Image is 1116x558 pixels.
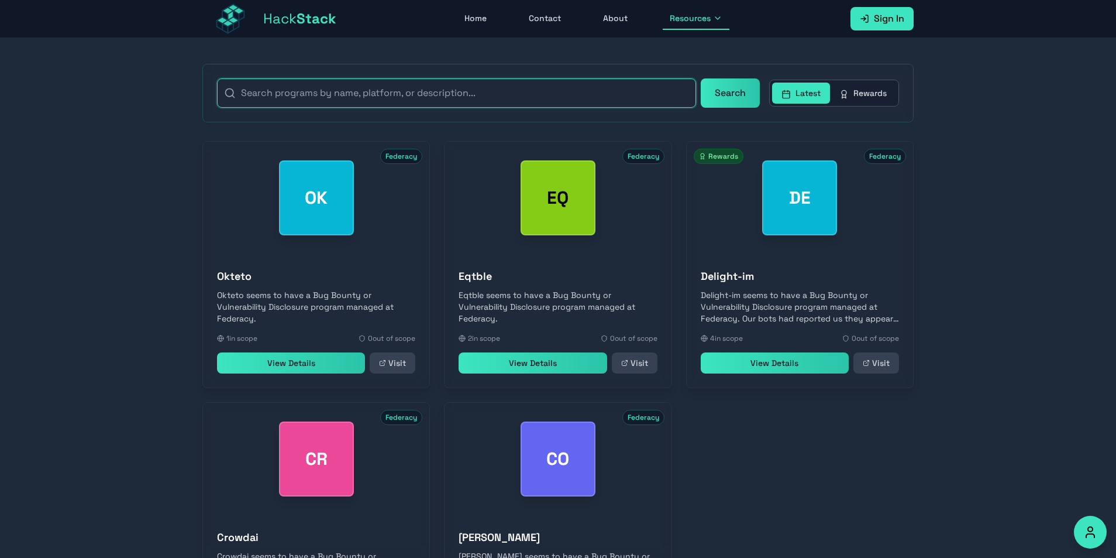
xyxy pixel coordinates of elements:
p: Okteto seems to have a Bug Bounty or Vulnerability Disclosure program managed at Federacy. [217,289,415,324]
button: Search [701,78,760,108]
span: Federacy [864,149,906,164]
a: Visit [853,352,899,374]
a: About [596,8,635,30]
p: Eqtble seems to have a Bug Bounty or Vulnerability Disclosure program managed at Federacy. [459,289,657,324]
span: Sign In [874,12,904,26]
h3: Okteto [217,268,415,285]
span: 0 out of scope [368,334,415,343]
div: Eqtble [521,160,595,235]
a: Home [457,8,494,30]
span: 4 in scope [710,334,743,343]
p: Delight-im seems to have a Bug Bounty or Vulnerability Disclosure program managed at Federacy. Ou... [701,289,899,324]
span: Rewards [694,149,743,164]
span: Hack [263,9,336,28]
div: Crowdai [279,422,354,497]
div: Delight-im [762,160,837,235]
span: 1 in scope [226,334,257,343]
span: Federacy [622,149,664,164]
button: Latest [772,83,830,104]
input: Search programs by name, platform, or description... [217,78,696,108]
div: Cooper [521,422,595,497]
button: Accessibility Options [1074,516,1107,549]
span: Federacy [380,149,422,164]
h3: Eqtble [459,268,657,285]
a: Visit [612,352,657,374]
a: Contact [522,8,568,30]
h3: Delight-im [701,268,899,285]
span: Federacy [622,410,664,425]
h3: Crowdai [217,529,415,546]
span: Resources [670,12,711,24]
button: Rewards [830,83,896,104]
a: Visit [370,352,415,374]
span: 0 out of scope [610,334,657,343]
h3: [PERSON_NAME] [459,529,657,546]
span: 2 in scope [468,334,500,343]
span: Federacy [380,410,422,425]
div: Okteto [279,160,354,235]
span: Stack [297,9,336,28]
a: Sign In [850,7,914,30]
a: View Details [217,352,365,374]
a: View Details [459,352,607,374]
button: Resources [663,8,729,30]
span: 0 out of scope [852,334,899,343]
a: View Details [701,352,849,374]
